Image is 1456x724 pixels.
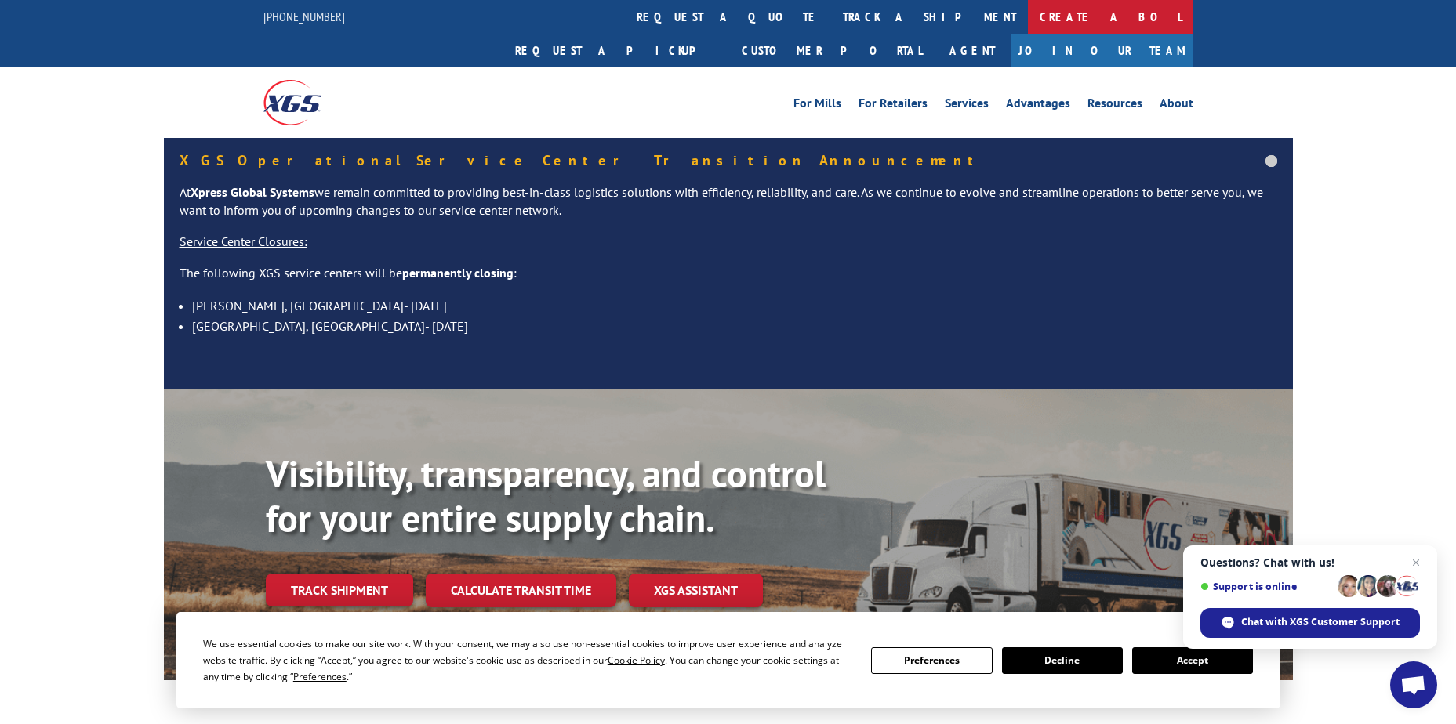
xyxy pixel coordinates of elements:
[263,9,345,24] a: [PHONE_NUMBER]
[945,97,989,114] a: Services
[176,612,1280,708] div: Cookie Consent Prompt
[730,34,934,67] a: Customer Portal
[1200,556,1420,569] span: Questions? Chat with us!
[1002,647,1123,674] button: Decline
[180,183,1277,233] p: At we remain committed to providing best-in-class logistics solutions with efficiency, reliabilit...
[293,670,347,683] span: Preferences
[1132,647,1253,674] button: Accept
[266,574,413,606] a: Track shipment
[503,34,730,67] a: Request a pickup
[1087,97,1142,114] a: Resources
[203,635,852,685] div: We use essential cookies to make our site work. With your consent, we may also use non-essential ...
[1011,34,1193,67] a: Join Our Team
[629,574,763,607] a: XGS ASSISTANT
[180,233,307,249] u: Service Center Closures:
[608,653,665,667] span: Cookie Policy
[1390,661,1437,708] a: Open chat
[180,154,1277,168] h5: XGS Operational Service Center Transition Announcement
[1160,97,1193,114] a: About
[191,184,314,200] strong: Xpress Global Systems
[934,34,1011,67] a: Agent
[871,647,992,674] button: Preferences
[1200,608,1420,638] span: Chat with XGS Customer Support
[266,449,826,543] b: Visibility, transparency, and control for your entire supply chain.
[402,265,514,281] strong: permanently closing
[192,316,1277,336] li: [GEOGRAPHIC_DATA], [GEOGRAPHIC_DATA]- [DATE]
[1241,615,1400,629] span: Chat with XGS Customer Support
[859,97,928,114] a: For Retailers
[180,264,1277,295] p: The following XGS service centers will be :
[1006,97,1070,114] a: Advantages
[1200,581,1332,592] span: Support is online
[793,97,841,114] a: For Mills
[426,574,616,607] a: Calculate transit time
[192,295,1277,316] li: [PERSON_NAME], [GEOGRAPHIC_DATA]- [DATE]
